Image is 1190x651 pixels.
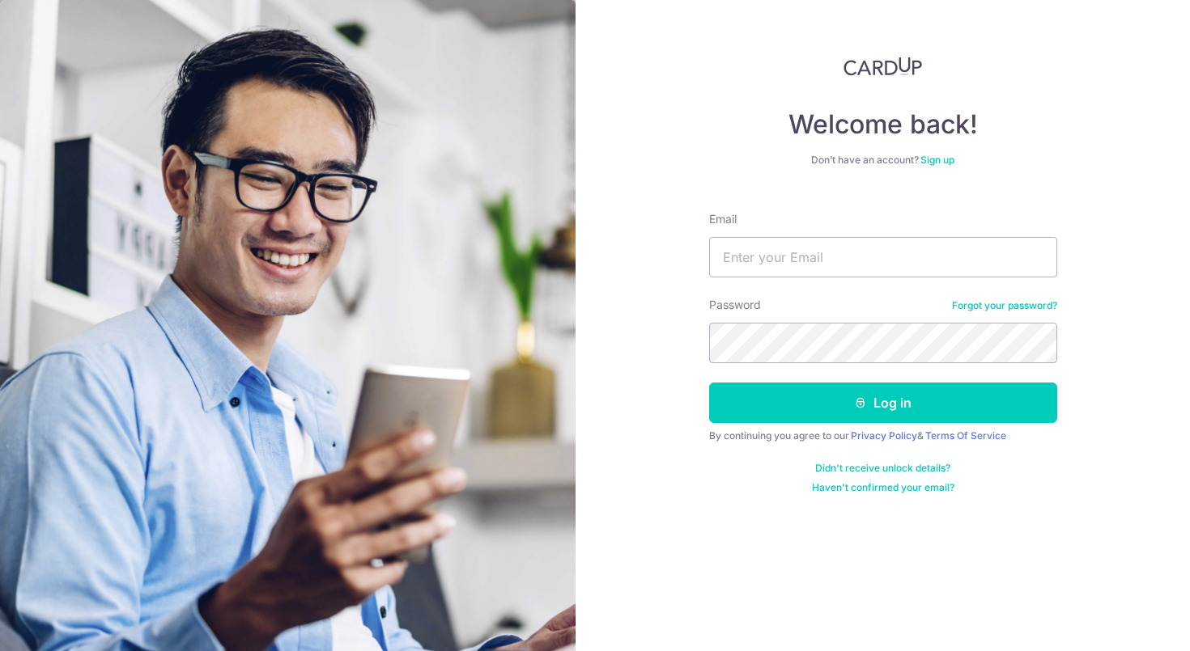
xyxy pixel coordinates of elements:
[709,211,737,227] label: Email
[851,429,917,442] a: Privacy Policy
[815,462,950,475] a: Didn't receive unlock details?
[709,297,761,313] label: Password
[952,299,1057,312] a: Forgot your password?
[709,429,1057,442] div: By continuing you agree to our &
[920,154,954,166] a: Sign up
[709,383,1057,423] button: Log in
[844,57,923,76] img: CardUp Logo
[709,154,1057,167] div: Don’t have an account?
[709,237,1057,277] input: Enter your Email
[709,108,1057,141] h4: Welcome back!
[925,429,1006,442] a: Terms Of Service
[812,481,954,494] a: Haven't confirmed your email?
